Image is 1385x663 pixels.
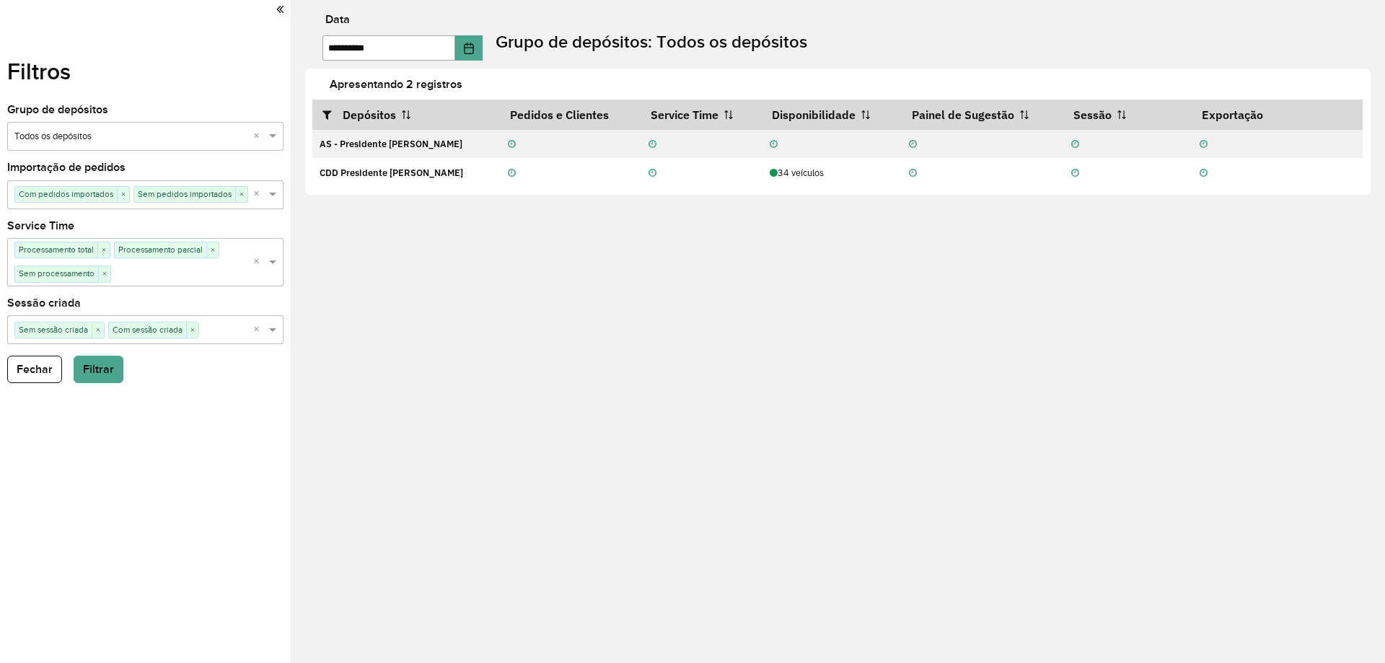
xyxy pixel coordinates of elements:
[500,100,641,130] th: Pedidos e Clientes
[253,322,265,338] span: Clear all
[1200,169,1208,178] i: Não realizada
[15,187,117,201] span: Com pedidos importados
[455,35,483,61] button: Choose Date
[92,323,104,338] span: ×
[253,255,265,270] span: Clear all
[909,169,917,178] i: Não realizada
[253,187,265,202] span: Clear all
[325,11,350,28] label: Data
[909,140,917,149] i: Não realizada
[1063,100,1192,130] th: Sessão
[770,140,778,149] i: Não realizada
[97,243,110,258] span: ×
[1071,169,1079,178] i: Não realizada
[648,140,656,149] i: Não realizada
[508,169,516,178] i: Não realizada
[7,294,81,312] label: Sessão criada
[206,243,219,258] span: ×
[1200,140,1208,149] i: Não realizada
[320,167,463,179] strong: CDD Presidente [PERSON_NAME]
[312,100,500,130] th: Depósitos
[74,356,123,383] button: Filtrar
[322,109,343,120] i: Abrir/fechar filtros
[1192,100,1363,130] th: Exportação
[15,322,92,337] span: Sem sessão criada
[15,266,98,281] span: Sem processamento
[648,169,656,178] i: Não realizada
[508,140,516,149] i: Não realizada
[186,323,198,338] span: ×
[496,29,807,55] label: Grupo de depósitos: Todos os depósitos
[1071,140,1079,149] i: Não realizada
[7,54,71,89] label: Filtros
[762,100,902,130] th: Disponibilidade
[117,188,129,202] span: ×
[253,129,265,144] span: Clear all
[98,267,110,281] span: ×
[770,166,894,180] div: 34 veículos
[320,138,462,150] strong: AS - Presidente [PERSON_NAME]
[15,242,97,257] span: Processamento total
[235,188,247,202] span: ×
[902,100,1064,130] th: Painel de Sugestão
[7,356,62,383] button: Fechar
[7,159,126,176] label: Importação de pedidos
[134,187,235,201] span: Sem pedidos importados
[115,242,206,257] span: Processamento parcial
[7,101,108,118] label: Grupo de depósitos
[7,217,74,234] label: Service Time
[641,100,762,130] th: Service Time
[109,322,186,337] span: Com sessão criada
